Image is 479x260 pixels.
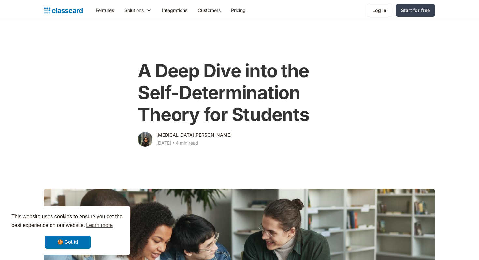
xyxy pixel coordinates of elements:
h1: A Deep Dive into the Self-Determination Theory for Students [138,60,341,126]
a: dismiss cookie message [45,236,91,249]
a: learn more about cookies [85,221,114,230]
div: Start for free [401,7,430,14]
div: Solutions [124,7,144,14]
div: ‧ [171,139,176,148]
div: [MEDICAL_DATA][PERSON_NAME] [156,131,232,139]
div: Solutions [119,3,157,18]
div: 4 min read [176,139,198,147]
a: home [44,6,83,15]
span: This website uses cookies to ensure you get the best experience on our website. [11,213,124,230]
a: Pricing [226,3,251,18]
a: Start for free [396,4,435,17]
div: cookieconsent [5,206,130,255]
a: Features [91,3,119,18]
div: Log in [372,7,386,14]
a: Customers [193,3,226,18]
div: [DATE] [156,139,171,147]
a: Integrations [157,3,193,18]
a: Log in [367,4,392,17]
